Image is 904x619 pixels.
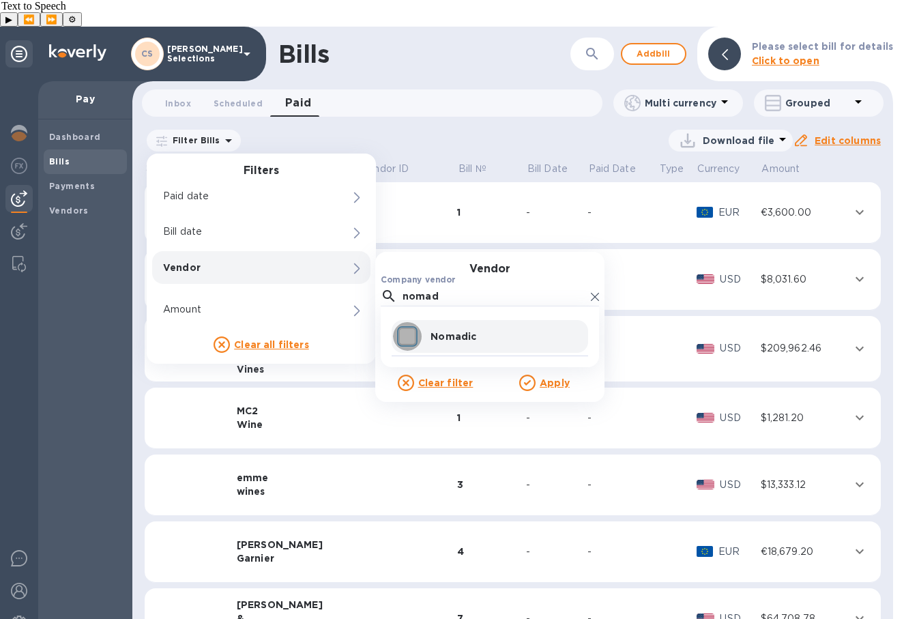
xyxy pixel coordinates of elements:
button: Settings [63,12,82,27]
div: - [587,411,658,425]
div: - [587,205,658,220]
img: Logo [49,44,106,61]
div: 4 [457,545,526,558]
div: - [587,341,658,356]
p: Grouped [785,96,850,110]
button: Forward [40,12,63,27]
p: Bill date [163,225,313,239]
button: expand row [849,407,870,428]
div: MC2 [237,404,360,418]
div: - [526,478,587,492]
div: 1 [457,205,526,219]
p: USD [720,341,760,356]
b: Click to open [752,55,819,66]
span: Paid [285,93,312,113]
p: Paid Date [589,162,636,176]
img: USD [697,344,715,354]
p: Vendor [163,261,313,274]
img: USD [697,413,715,422]
div: $13,333.12 [761,478,848,492]
h1: Bills [278,40,329,68]
u: Apply [540,377,570,388]
div: - [526,545,587,559]
u: Clear filter [418,377,473,388]
p: Bill № [458,162,486,176]
b: Vendors [49,205,89,216]
p: Bill Date [527,162,568,176]
p: Nomadic [431,330,583,343]
div: €3,600.00 [761,205,848,220]
p: Status [146,161,191,175]
div: $209,962.46 [761,341,848,356]
p: EUR [718,545,761,559]
div: $1,281.20 [761,411,848,425]
button: Previous [18,12,40,27]
div: 3 [457,478,526,491]
span: Add bill [633,46,674,62]
div: - [587,545,658,559]
img: USD [697,480,715,489]
b: CS [141,48,154,59]
span: Inbox [165,96,191,111]
b: Bills [49,156,70,167]
p: Download file [703,134,774,147]
span: Scheduled [214,96,263,111]
h3: Vendor [375,263,604,276]
p: Paid date [163,189,313,203]
p: Type [660,162,684,176]
u: Clear all filters [234,339,309,350]
div: [PERSON_NAME] [237,538,360,551]
div: €18,679.20 [761,545,848,559]
div: $8,031.60 [761,272,848,287]
span: Vendor ID [361,162,426,176]
div: wines [237,485,360,498]
label: Company vendor [381,276,456,285]
div: - [587,272,658,287]
b: Dashboard [49,132,101,142]
p: [PERSON_NAME] Selections [167,44,235,63]
span: Bill № [458,162,504,176]
div: Garnier [237,551,360,565]
button: expand row [849,202,870,222]
b: Please select bill for details [752,41,893,52]
p: Vendor ID [361,162,409,176]
p: Amount [163,302,313,317]
p: Amount [761,162,800,176]
button: expand row [849,269,870,289]
div: - [526,411,587,425]
div: [PERSON_NAME] [237,598,360,611]
button: Addbill [621,43,686,65]
img: USD [697,274,715,284]
div: Vines [237,362,360,376]
p: USD [720,411,760,425]
p: Multi currency [645,96,716,110]
p: Filter Bills [167,134,220,146]
h3: Filters [147,164,376,177]
div: Unpin categories [5,40,33,68]
button: expand row [849,474,870,495]
p: Pay [49,92,121,106]
img: Foreign exchange [11,158,27,174]
p: USD [720,478,760,492]
div: emme [237,471,360,485]
button: expand row [849,541,870,562]
div: - [587,478,658,492]
span: Amount [761,162,817,176]
p: Currency [697,162,740,176]
div: 1 [457,411,526,424]
p: EUR [718,205,761,220]
div: - [526,205,587,220]
button: expand row [849,339,870,359]
p: USD [720,272,760,287]
u: Edit columns [815,135,881,146]
div: Wine [237,418,360,431]
b: Payments [49,181,95,191]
